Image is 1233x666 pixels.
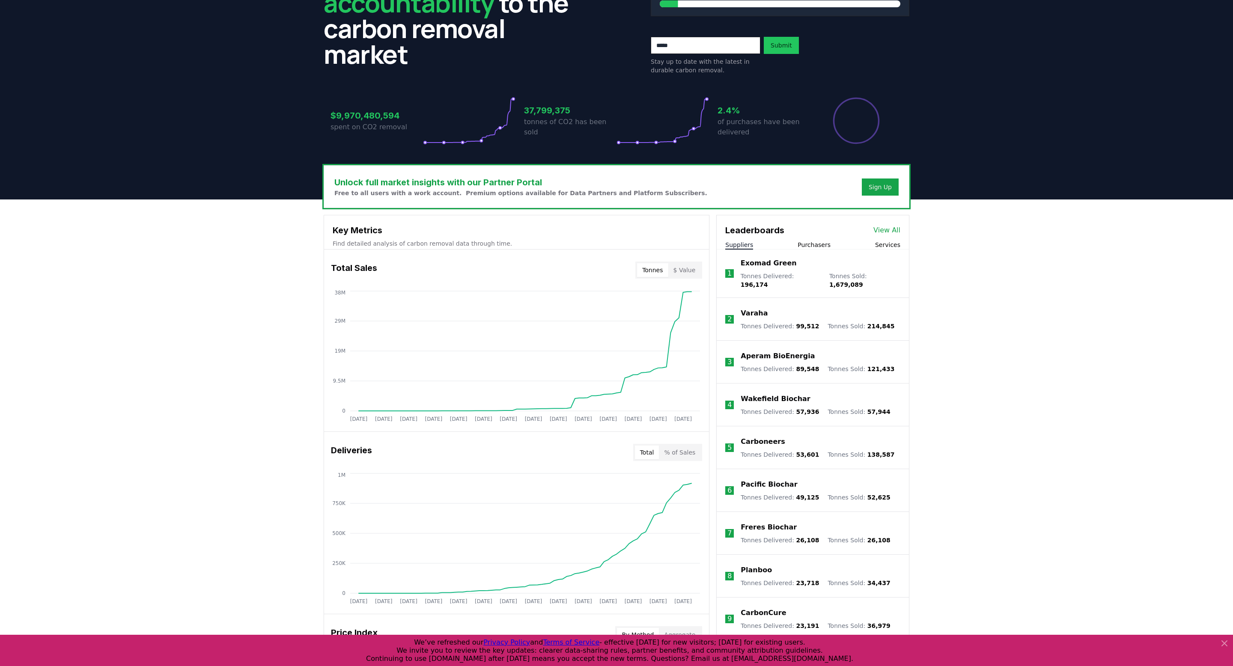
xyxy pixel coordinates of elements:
p: Tonnes Sold : [828,621,890,630]
tspan: [DATE] [400,598,417,604]
p: Tonnes Delivered : [741,621,819,630]
tspan: [DATE] [550,598,567,604]
a: Planboo [741,565,772,575]
tspan: [DATE] [525,598,542,604]
h3: Price Index [331,626,378,643]
button: Aggregate [659,628,700,642]
tspan: [DATE] [450,598,468,604]
span: 23,718 [796,580,819,586]
tspan: [DATE] [350,598,368,604]
tspan: [DATE] [625,598,642,604]
tspan: [DATE] [500,598,517,604]
a: CarbonCure [741,608,786,618]
tspan: [DATE] [375,598,393,604]
tspan: [DATE] [475,598,492,604]
span: 36,979 [867,622,890,629]
p: Tonnes Delivered : [741,579,819,587]
tspan: 0 [342,590,345,596]
tspan: [DATE] [575,598,592,604]
span: 34,437 [867,580,890,586]
p: 9 [727,614,732,624]
p: Tonnes Sold : [828,579,890,587]
p: 8 [727,571,732,581]
span: 23,191 [796,622,819,629]
tspan: [DATE] [674,598,692,604]
tspan: [DATE] [425,598,443,604]
button: By Method [617,628,659,642]
tspan: [DATE] [649,598,667,604]
tspan: [DATE] [599,598,617,604]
